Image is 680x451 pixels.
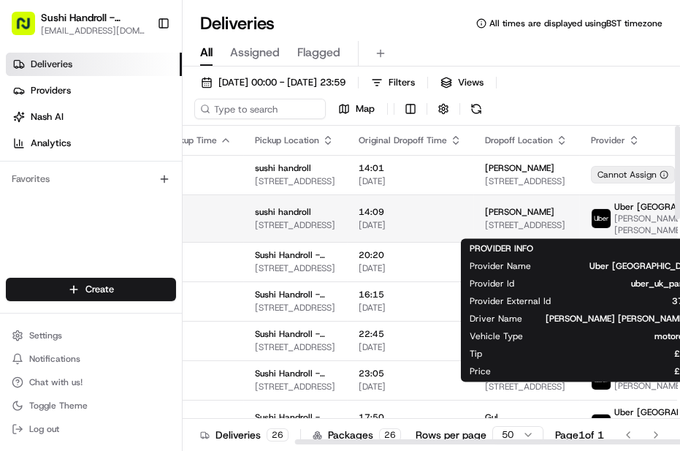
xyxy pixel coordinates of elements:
a: Deliveries [6,53,182,76]
span: API Documentation [138,327,234,341]
span: [STREET_ADDRESS] [485,219,568,231]
span: Dropoff Location [485,134,553,146]
button: Chat with us! [6,372,176,393]
span: [DATE] [359,175,462,187]
span: [DATE] [359,381,462,393]
div: Favorites [6,167,176,191]
span: Create [85,283,114,296]
span: 22:45 [359,328,462,340]
div: 📗 [15,328,26,340]
button: Map [332,99,381,119]
span: Tip [470,348,482,360]
span: 18 minutes ago [171,227,240,238]
span: [DATE] [359,262,462,274]
div: Deliveries [200,428,289,442]
span: All [200,44,213,61]
span: Pylon [145,343,177,354]
span: • [121,266,126,278]
span: sushi handroll [255,162,311,174]
span: [PERSON_NAME] [485,162,554,174]
img: Nash [15,15,44,44]
span: 14:01 [359,162,462,174]
span: Price [470,365,491,377]
span: [STREET_ADDRESS] [255,175,335,187]
span: 17:50 [359,412,462,423]
span: Provider External Id [470,295,551,307]
button: Toggle Theme [6,395,176,416]
div: Packages [313,428,401,442]
div: 💻 [123,328,135,340]
button: Sushi Handroll - Walthamstow [41,10,145,25]
span: [DATE] [359,341,462,353]
a: 💻API Documentation [118,321,240,347]
button: See all [226,187,266,205]
span: Sushi Handroll - Walthamstow [255,249,335,261]
span: [DEMOGRAPHIC_DATA][PERSON_NAME] [45,227,160,238]
span: Provider Name [470,260,531,272]
span: Sushi Handroll - Walthamstow [255,412,335,423]
span: [STREET_ADDRESS] [255,219,335,231]
span: [STREET_ADDRESS] [485,175,568,187]
button: Refresh [466,99,486,119]
span: Flagged [297,44,340,61]
span: [DATE] [359,219,462,231]
span: Provider [591,134,625,146]
span: PROVIDER INFO [470,243,533,254]
span: Nash AI [31,110,64,124]
div: Past conversations [15,190,98,202]
span: [STREET_ADDRESS] [255,381,335,393]
img: uber-new-logo.jpeg [592,414,611,433]
span: [DATE] 00:00 - [DATE] 23:59 [218,76,345,89]
span: All times are displayed using BST timezone [489,18,662,29]
span: 20:20 [359,249,462,261]
span: 23:05 [359,368,462,379]
span: Knowledge Base [29,327,112,341]
button: Sushi Handroll - Walthamstow[EMAIL_ADDRESS][DOMAIN_NAME] [6,6,151,41]
div: Cannot Assign [591,166,675,183]
a: Providers [6,79,182,102]
a: Powered byPylon [103,342,177,354]
button: [EMAIL_ADDRESS][DOMAIN_NAME] [41,25,145,37]
span: Provider Id [470,278,514,289]
span: 14:09 [359,206,462,218]
div: We're available if you need us! [66,154,201,166]
span: Settings [29,330,62,341]
img: 1736555255976-a54dd68f-1ca7-489b-9aae-adbdc363a1c4 [15,140,41,166]
span: Views [458,76,484,89]
span: Sushi Handroll - Walthamstow [255,328,335,340]
button: Create [6,278,176,301]
input: Clear [38,94,241,110]
span: Providers [31,84,71,97]
button: Settings [6,325,176,346]
span: Assigned [230,44,280,61]
button: [DATE] 00:00 - [DATE] 23:59 [194,72,352,93]
span: [STREET_ADDRESS] [255,262,335,274]
a: Analytics [6,132,182,155]
div: Start new chat [66,140,240,154]
span: Vehicle Type [470,330,523,342]
span: Chat with us! [29,376,83,388]
span: Map [356,102,375,115]
img: 1736555255976-a54dd68f-1ca7-489b-9aae-adbdc363a1c4 [29,267,41,278]
a: Nash AI [6,105,182,129]
a: 📗Knowledge Base [9,321,118,347]
span: Filters [389,76,415,89]
img: 1753817452368-0c19585d-7be3-40d9-9a41-2dc781b3d1eb [31,140,57,166]
div: 26 [379,428,401,441]
span: Deliveries [31,58,72,71]
img: uber-new-logo.jpeg [592,209,611,228]
span: Toggle Theme [29,400,88,412]
span: sushi handroll [255,206,311,218]
span: Sushi Handroll - Walthamstow [255,368,335,379]
span: Pickup Location [255,134,319,146]
span: [PERSON_NAME] [45,266,118,278]
img: Muhammad noman [15,213,38,236]
img: Masood Aslam [15,252,38,276]
button: Log out [6,419,176,439]
div: 26 [267,428,289,441]
span: Driver Name [470,313,522,325]
p: Rows per page [416,428,486,442]
span: [PERSON_NAME] [485,206,554,218]
span: [STREET_ADDRESS] [485,381,568,393]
